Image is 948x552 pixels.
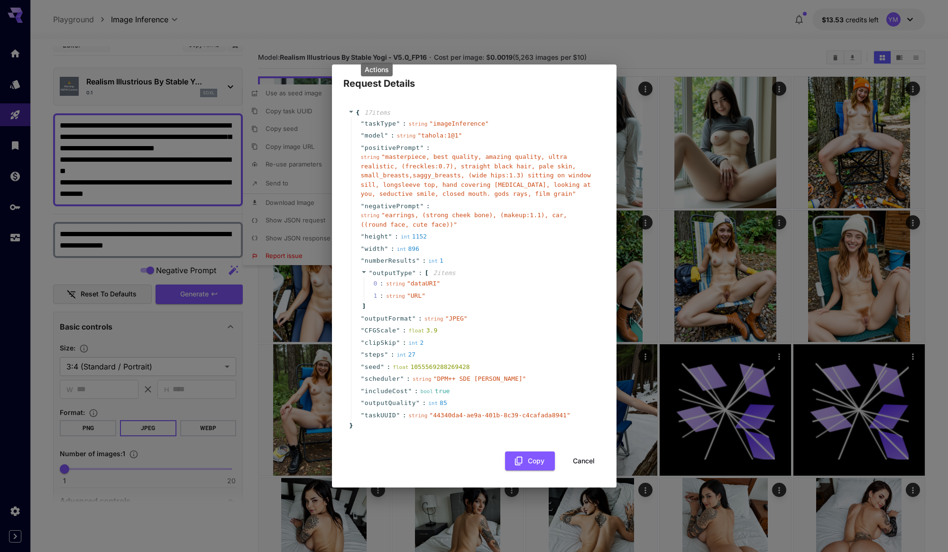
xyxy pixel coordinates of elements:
[401,232,427,241] div: 1152
[365,326,396,335] span: CFGScale
[408,387,412,395] span: "
[365,314,412,323] span: outputFormat
[369,269,373,276] span: "
[388,233,392,240] span: "
[361,351,365,358] span: "
[384,351,388,358] span: "
[365,374,400,384] span: scheduler
[396,412,400,419] span: "
[361,315,365,322] span: "
[361,387,365,395] span: "
[361,144,365,151] span: "
[401,234,410,240] span: int
[505,451,555,471] button: Copy
[365,398,416,408] span: outputQuality
[396,339,400,346] span: "
[365,119,396,129] span: taskType
[409,121,428,127] span: string
[361,212,380,219] span: string
[417,132,462,139] span: " tahola:1@1 "
[428,398,447,408] div: 85
[422,256,426,266] span: :
[422,398,426,408] span: :
[412,315,416,322] span: "
[361,212,567,228] span: " earrings, (strong cheek bone), (makeup:1.1), car, ((round face, cute face)) "
[414,386,418,396] span: :
[407,280,440,287] span: " dataURI "
[361,399,365,406] span: "
[421,388,433,395] span: bool
[409,413,428,419] span: string
[397,244,419,254] div: 896
[433,375,526,382] span: " DPM++ SDE [PERSON_NAME] "
[374,279,387,288] span: 0
[426,143,430,153] span: :
[403,411,406,420] span: :
[384,132,388,139] span: "
[413,376,432,382] span: string
[361,233,365,240] span: "
[418,268,422,278] span: :
[409,338,424,348] div: 2
[397,350,416,359] div: 27
[418,314,422,323] span: :
[361,245,365,252] span: "
[420,202,423,210] span: "
[421,386,450,396] div: true
[393,364,408,370] span: float
[403,119,406,129] span: :
[332,64,617,91] h2: Request Details
[365,411,396,420] span: taskUUID
[403,326,406,335] span: :
[365,362,380,372] span: seed
[400,375,404,382] span: "
[365,232,388,241] span: height
[386,281,405,287] span: string
[387,362,390,372] span: :
[409,340,418,346] span: int
[365,338,396,348] span: clipSkip
[380,291,384,301] div: :
[429,412,570,419] span: " 44340da4-ae9a-401b-8c39-c4cafada8941 "
[397,133,416,139] span: string
[403,338,406,348] span: :
[365,350,385,359] span: steps
[365,131,385,140] span: model
[365,256,416,266] span: numberResults
[396,120,400,127] span: "
[409,328,424,334] span: float
[393,362,469,372] div: 1055569288269428
[420,144,423,151] span: "
[395,232,398,241] span: :
[361,202,365,210] span: "
[428,400,438,406] span: int
[361,327,365,334] span: "
[361,375,365,382] span: "
[428,256,443,266] div: 1
[445,315,468,322] span: " JPEG "
[397,352,406,358] span: int
[365,202,420,211] span: negativePrompt
[364,109,390,116] span: 17 item s
[365,386,408,396] span: includeCost
[397,246,406,252] span: int
[361,63,393,76] div: Actions
[424,316,443,322] span: string
[373,269,412,276] span: outputType
[361,302,366,311] span: ]
[428,258,438,264] span: int
[391,244,395,254] span: :
[365,244,385,254] span: width
[429,120,488,127] span: " imageInference "
[412,269,416,276] span: "
[386,293,405,299] span: string
[361,339,365,346] span: "
[348,421,353,431] span: }
[409,326,438,335] div: 3.9
[361,153,591,197] span: " masterpiece, best quality, amazing quality, ultra realistic, (freckles:0.7), straight black hai...
[391,131,395,140] span: :
[384,245,388,252] span: "
[425,268,429,278] span: [
[433,269,456,276] span: 2 item s
[391,350,395,359] span: :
